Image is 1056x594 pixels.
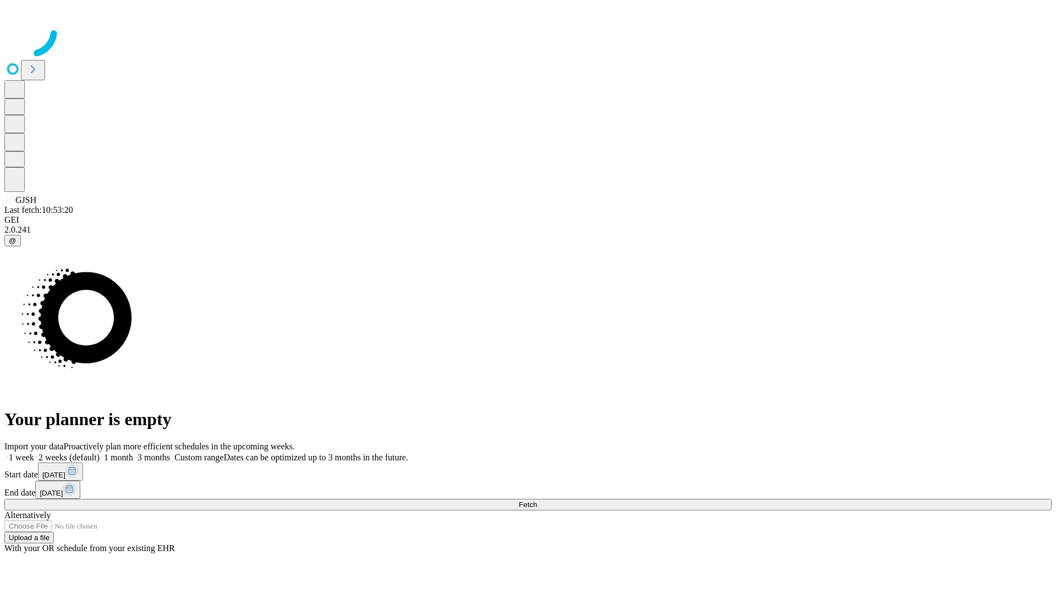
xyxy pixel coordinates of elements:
[4,205,73,215] span: Last fetch: 10:53:20
[64,442,295,451] span: Proactively plan more efficient schedules in the upcoming weeks.
[15,195,36,205] span: GJSH
[137,453,170,462] span: 3 months
[35,481,80,499] button: [DATE]
[4,442,64,451] span: Import your data
[38,453,100,462] span: 2 weeks (default)
[224,453,408,462] span: Dates can be optimized up to 3 months in the future.
[4,409,1052,430] h1: Your planner is empty
[519,501,537,509] span: Fetch
[174,453,223,462] span: Custom range
[42,471,65,479] span: [DATE]
[4,463,1052,481] div: Start date
[4,510,51,520] span: Alternatively
[4,532,54,543] button: Upload a file
[40,489,63,497] span: [DATE]
[4,215,1052,225] div: GEI
[104,453,133,462] span: 1 month
[9,453,34,462] span: 1 week
[4,481,1052,499] div: End date
[9,237,16,245] span: @
[4,499,1052,510] button: Fetch
[4,543,175,553] span: With your OR schedule from your existing EHR
[38,463,83,481] button: [DATE]
[4,235,21,246] button: @
[4,225,1052,235] div: 2.0.241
